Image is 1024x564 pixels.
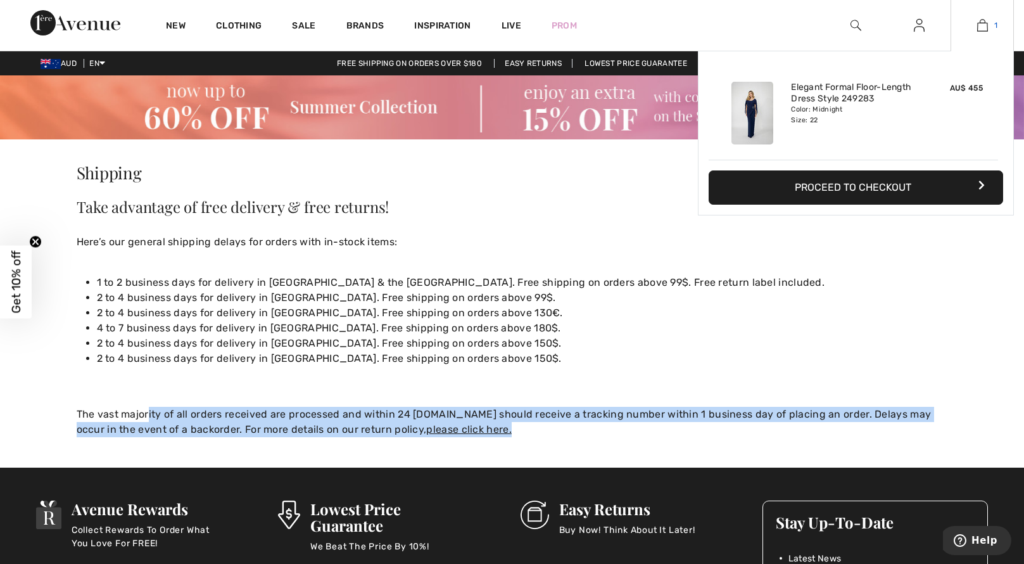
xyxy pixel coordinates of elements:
li: 4 to 7 business days for delivery in [GEOGRAPHIC_DATA]. Free shipping on orders above 180$. [97,321,948,336]
a: Prom [552,19,577,32]
h3: Stay Up-To-Date [776,514,975,530]
span: AUD [41,59,82,68]
h3: Easy Returns [559,501,695,517]
p: Collect Rewards To Order What You Love For FREE! [72,523,226,549]
p: The vast majority of all orders received are processed and within 24 [DOMAIN_NAME] should receive... [77,407,948,437]
span: Get 10% off [9,251,23,314]
img: Lowest Price Guarantee [278,501,300,529]
button: Proceed to Checkout [709,170,1003,205]
iframe: Opens a widget where you can find more information [943,526,1011,558]
a: Easy Returns [494,59,572,68]
a: Elegant Formal Floor-Length Dress Style 249283 [791,82,916,105]
a: Clothing [216,20,262,34]
div: Color: Midnight Size: 22 [791,105,916,125]
span: 1 [994,20,997,31]
li: 2 to 4 business days for delivery in [GEOGRAPHIC_DATA]. Free shipping on orders above 130€. [97,305,948,321]
img: Australian Dollar [41,59,61,69]
h2: Take advantage of free delivery & free returns! [77,199,948,229]
a: New [166,20,186,34]
li: 2 to 4 business days for delivery in [GEOGRAPHIC_DATA]. Free shipping on orders above 99$. [97,290,948,305]
a: Lowest Price Guarantee [574,59,697,68]
img: search the website [850,18,861,33]
img: Elegant Formal Floor-Length Dress Style 249283 [731,82,773,144]
img: My Bag [977,18,988,33]
img: My Info [914,18,925,33]
a: Free shipping on orders over $180 [327,59,492,68]
a: Sale [292,20,315,34]
img: 1ère Avenue [30,10,120,35]
a: 1 [951,18,1013,33]
li: 1 to 2 business days for delivery in [GEOGRAPHIC_DATA] & the [GEOGRAPHIC_DATA]. Free shipping on ... [97,275,948,290]
p: Here’s our general shipping delays for orders with in-stock items: [77,234,948,265]
button: Close teaser [29,236,42,248]
span: AU$ 455 [950,84,983,93]
li: 2 to 4 business days for delivery in [GEOGRAPHIC_DATA]. Free shipping on orders above 150$. [97,351,948,366]
span: EN [89,59,105,68]
img: Easy Returns [521,501,549,529]
span: Inspiration [414,20,471,34]
a: Sign In [904,18,935,34]
h1: Shipping [77,139,948,194]
p: Buy Now! Think About It Later! [559,523,695,549]
a: Brands [346,20,384,34]
h3: Lowest Price Guarantee [310,501,469,534]
li: 2 to 4 business days for delivery in [GEOGRAPHIC_DATA]. Free shipping on orders above 150$. [97,336,948,351]
h3: Avenue Rewards [72,501,226,517]
a: please click here. [426,423,511,435]
img: Avenue Rewards [36,501,61,529]
a: Live [502,19,521,32]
